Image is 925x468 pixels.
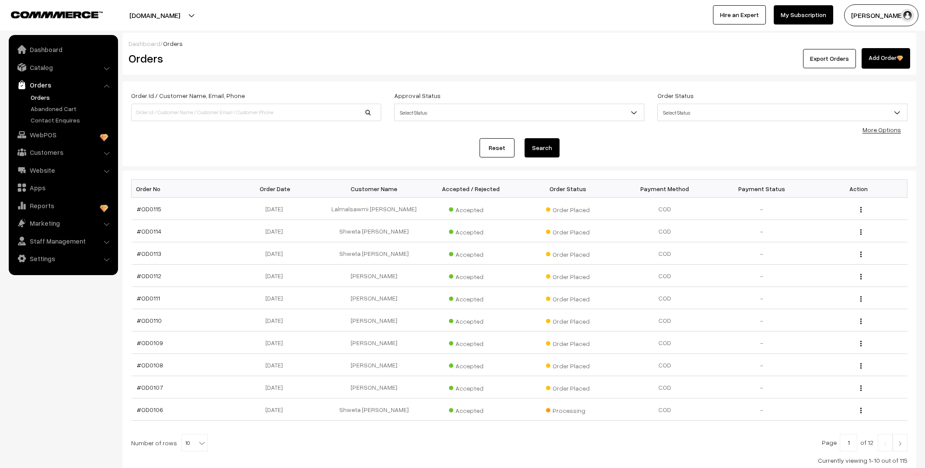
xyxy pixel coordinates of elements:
label: Approval Status [394,91,441,100]
button: Export Orders [803,49,856,68]
a: #OD0106 [137,406,163,413]
td: [DATE] [228,242,325,265]
button: Search [525,138,560,157]
a: Orders [28,93,115,102]
img: Menu [860,408,862,413]
td: - [713,309,810,332]
a: #OD0111 [137,294,160,302]
td: COD [616,332,713,354]
a: Contact Enquires [28,115,115,125]
span: Accepted [449,270,493,281]
span: Accepted [449,225,493,237]
h2: Orders [129,52,380,65]
td: COD [616,309,713,332]
td: [DATE] [228,309,325,332]
a: Abandoned Cart [28,104,115,113]
span: Accepted [449,337,493,348]
a: Orders [11,77,115,93]
a: Customers [11,144,115,160]
td: Lalmalsawmi [PERSON_NAME] [325,198,422,220]
th: Payment Status [713,180,810,198]
span: Accepted [449,314,493,326]
td: COD [616,287,713,309]
th: Payment Method [616,180,713,198]
td: - [713,332,810,354]
span: Accepted [449,359,493,370]
span: Order Placed [546,248,590,259]
a: Hire an Expert [713,5,766,24]
span: Accepted [449,404,493,415]
a: #OD0113 [137,250,161,257]
span: Select Status [395,105,644,120]
td: [DATE] [228,198,325,220]
a: #OD0109 [137,339,163,346]
img: user [901,9,914,22]
td: - [713,376,810,398]
td: [DATE] [228,220,325,242]
th: Order No [132,180,229,198]
button: [DOMAIN_NAME] [99,4,211,26]
img: Menu [860,385,862,391]
img: Menu [860,229,862,235]
span: Accepted [449,203,493,214]
img: Right [896,441,904,446]
a: #OD0115 [137,205,161,213]
span: Processing [546,404,590,415]
img: Menu [860,341,862,346]
img: COMMMERCE [11,11,103,18]
a: Staff Management [11,233,115,249]
a: Add Order [862,48,910,69]
div: Currently viewing 1-10 out of 115 [131,456,908,465]
a: Marketing [11,215,115,231]
span: Order Placed [546,292,590,304]
a: Website [11,162,115,178]
input: Order Id / Customer Name / Customer Email / Customer Phone [131,104,381,121]
a: #OD0110 [137,317,162,324]
label: Order Status [657,91,694,100]
td: COD [616,242,713,265]
span: Order Placed [546,337,590,348]
span: Order Placed [546,314,590,326]
td: [PERSON_NAME] [325,376,422,398]
span: Order Placed [546,381,590,393]
span: Select Status [657,104,908,121]
a: Settings [11,251,115,266]
td: [DATE] [228,332,325,354]
a: More Options [862,126,901,133]
span: Order Placed [546,359,590,370]
td: Shweta [PERSON_NAME] [325,242,422,265]
img: Menu [860,251,862,257]
td: [DATE] [228,376,325,398]
span: Select Status [658,105,907,120]
img: Menu [860,318,862,324]
img: Menu [860,296,862,302]
span: Accepted [449,381,493,393]
th: Order Date [228,180,325,198]
img: Menu [860,274,862,279]
span: Order Placed [546,270,590,281]
td: Shweta [PERSON_NAME] [325,398,422,421]
a: #OD0107 [137,384,163,391]
span: Page [822,439,837,446]
td: - [713,287,810,309]
button: [PERSON_NAME] [844,4,918,26]
td: [DATE] [228,265,325,287]
label: Order Id / Customer Name, Email, Phone [131,91,245,100]
img: Menu [860,363,862,369]
a: WebPOS [11,127,115,143]
td: COD [616,220,713,242]
span: Select Status [394,104,644,121]
td: [PERSON_NAME] [325,354,422,376]
a: Dashboard [11,42,115,57]
td: [PERSON_NAME] [325,332,422,354]
td: - [713,242,810,265]
th: Order Status [519,180,616,198]
th: Accepted / Rejected [422,180,519,198]
div: / [129,39,910,48]
th: Customer Name [325,180,422,198]
td: - [713,265,810,287]
span: Accepted [449,248,493,259]
td: - [713,398,810,421]
td: [DATE] [228,354,325,376]
a: #OD0112 [137,272,161,279]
